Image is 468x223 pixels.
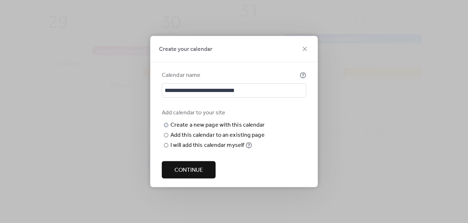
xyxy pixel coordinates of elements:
[159,45,212,54] span: Create your calendar
[162,161,216,179] button: Continue
[174,166,203,175] span: Continue
[170,121,265,130] div: Create a new page with this calendar
[170,131,265,140] div: Add this calendar to an existing page
[170,141,244,150] div: I will add this calendar myself
[162,109,305,117] div: Add calendar to your site
[162,71,298,80] div: Calendar name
